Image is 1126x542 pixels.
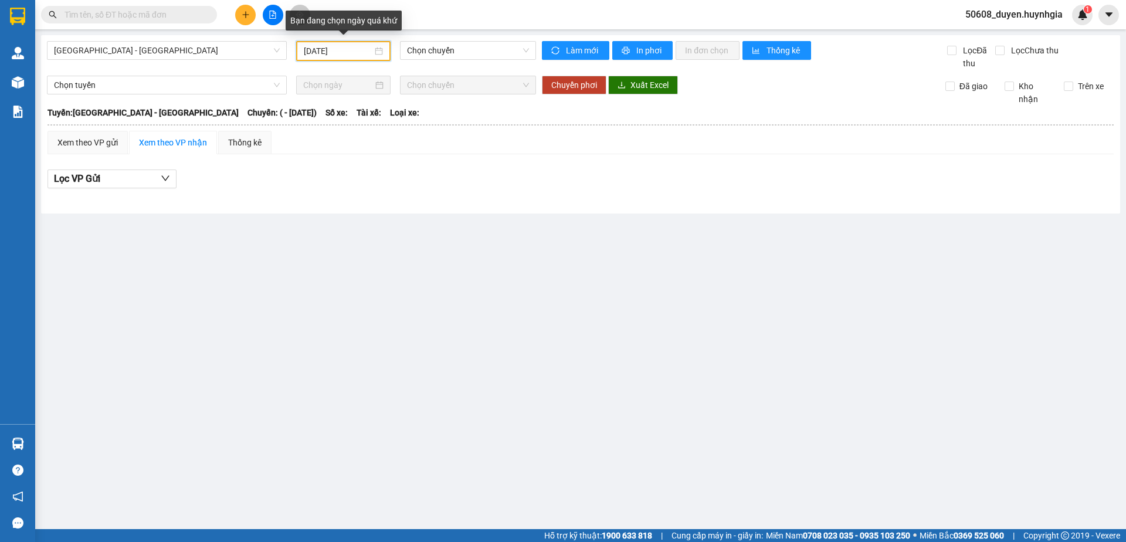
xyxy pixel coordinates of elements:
span: Kho nhận [1014,80,1055,106]
span: In phơi [636,44,663,57]
span: question-circle [12,465,23,476]
button: file-add [263,5,283,25]
span: ⚪️ [913,533,917,538]
strong: 0369 525 060 [954,531,1004,540]
span: Chọn chuyến [407,76,529,94]
span: Hỗ trợ kỹ thuật: [544,529,652,542]
img: icon-new-feature [1077,9,1088,20]
button: aim [290,5,310,25]
span: sync [551,46,561,56]
span: Lọc Đã thu [958,44,995,70]
button: syncLàm mới [542,41,609,60]
input: 12/09/2025 [304,45,372,57]
input: Chọn ngày [303,79,373,92]
span: Chọn chuyến [407,42,529,59]
button: downloadXuất Excel [608,76,678,94]
strong: 1900 633 818 [602,531,652,540]
img: logo-vxr [10,8,25,25]
button: bar-chartThống kê [742,41,811,60]
span: Sài Gòn - Nha Trang [54,42,280,59]
button: Lọc VP Gửi [48,170,177,188]
span: Loại xe: [390,106,419,119]
img: solution-icon [12,106,24,118]
div: Xem theo VP nhận [139,136,207,149]
span: Miền Nam [766,529,910,542]
span: | [661,529,663,542]
span: notification [12,491,23,502]
sup: 1 [1084,5,1092,13]
button: caret-down [1098,5,1119,25]
button: printerIn phơi [612,41,673,60]
button: In đơn chọn [676,41,740,60]
span: bar-chart [752,46,762,56]
span: Cung cấp máy in - giấy in: [671,529,763,542]
div: Bạn đang chọn ngày quá khứ [286,11,402,31]
span: Chuyến: ( - [DATE]) [247,106,317,119]
img: warehouse-icon [12,438,24,450]
span: search [49,11,57,19]
span: down [161,174,170,183]
span: copyright [1061,531,1069,540]
span: Thống kê [767,44,802,57]
span: Làm mới [566,44,600,57]
div: Xem theo VP gửi [57,136,118,149]
img: warehouse-icon [12,47,24,59]
span: Số xe: [325,106,348,119]
span: 1 [1086,5,1090,13]
span: plus [242,11,250,19]
div: Thống kê [228,136,262,149]
button: plus [235,5,256,25]
span: Lọc VP Gửi [54,171,100,186]
span: Đã giao [955,80,992,93]
span: 50608_duyen.huynhgia [956,7,1072,22]
button: Chuyển phơi [542,76,606,94]
span: Tài xế: [357,106,381,119]
span: caret-down [1104,9,1114,20]
span: Lọc Chưa thu [1006,44,1060,57]
span: | [1013,529,1015,542]
strong: 0708 023 035 - 0935 103 250 [803,531,910,540]
input: Tìm tên, số ĐT hoặc mã đơn [65,8,203,21]
span: message [12,517,23,529]
img: warehouse-icon [12,76,24,89]
b: Tuyến: [GEOGRAPHIC_DATA] - [GEOGRAPHIC_DATA] [48,108,239,117]
span: Miền Bắc [920,529,1004,542]
span: printer [622,46,632,56]
span: Chọn tuyến [54,76,280,94]
span: Trên xe [1073,80,1108,93]
span: file-add [269,11,277,19]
